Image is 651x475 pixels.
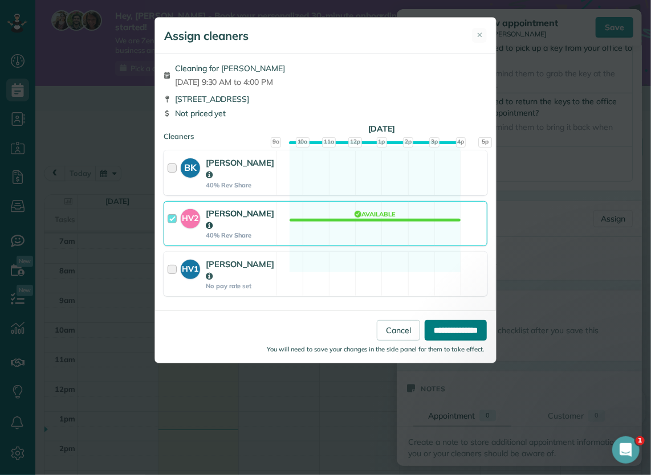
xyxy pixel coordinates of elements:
[206,208,275,231] strong: [PERSON_NAME]
[612,436,640,464] iframe: Intercom live chat
[175,63,285,74] span: Cleaning for [PERSON_NAME]
[267,345,485,353] small: You will need to save your changes in the side panel for them to take effect.
[181,158,200,174] strong: BK
[636,436,645,445] span: 1
[5,24,223,62] div: message notification from Alexandre, 2d ago. Alex here! I developed the software you're currently...
[37,44,209,54] p: Message from Alexandre, sent 2d ago
[206,259,275,281] strong: [PERSON_NAME]
[181,260,200,275] strong: HV1
[164,93,487,105] div: [STREET_ADDRESS]
[206,181,275,189] strong: 40% Rev Share
[37,32,209,44] p: [PERSON_NAME] here! I developed the software you're currently trialing (though I have help now!) ...
[164,131,487,134] div: Cleaners
[206,231,275,239] strong: 40% Rev Share
[13,34,31,52] img: Profile image for Alexandre
[477,30,483,40] span: ✕
[377,320,420,341] a: Cancel
[206,157,275,180] strong: [PERSON_NAME]
[206,282,275,290] strong: No pay rate set
[164,28,249,44] h5: Assign cleaners
[175,76,285,88] span: [DATE] 9:30 AM to 4:00 PM
[181,209,200,224] strong: HV2
[164,108,487,119] div: Not priced yet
